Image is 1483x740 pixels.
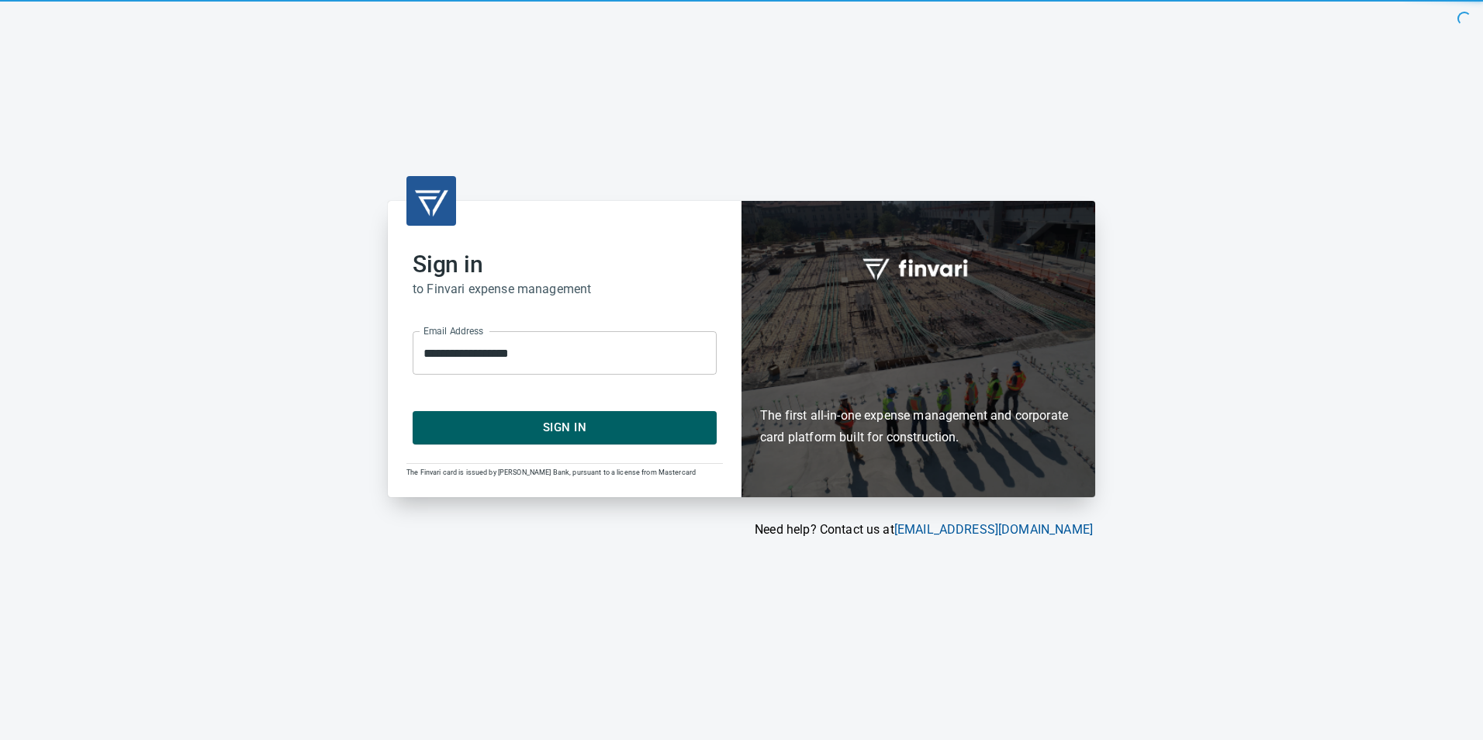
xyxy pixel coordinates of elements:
p: Need help? Contact us at [388,520,1093,539]
h6: The first all-in-one expense management and corporate card platform built for construction. [760,315,1077,448]
img: transparent_logo.png [413,182,450,220]
button: Sign In [413,411,717,444]
img: fullword_logo_white.png [860,250,977,285]
h2: Sign in [413,251,717,278]
h6: to Finvari expense management [413,278,717,300]
span: Sign In [430,417,700,437]
a: [EMAIL_ADDRESS][DOMAIN_NAME] [894,522,1093,537]
div: Finvari [741,201,1095,496]
span: The Finvari card is issued by [PERSON_NAME] Bank, pursuant to a license from Mastercard [406,469,696,476]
